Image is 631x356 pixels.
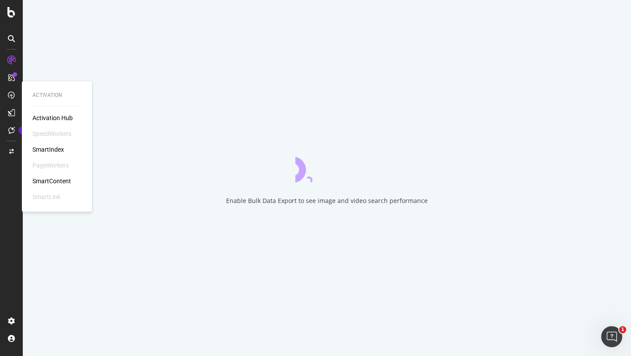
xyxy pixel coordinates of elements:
[32,177,71,185] a: SmartContent
[32,145,64,154] a: SmartIndex
[32,92,82,99] div: Activation
[295,151,358,182] div: animation
[601,326,622,347] iframe: Intercom live chat
[32,129,71,138] div: SpeedWorkers
[32,161,69,170] div: PageWorkers
[619,326,626,333] span: 1
[32,192,60,201] div: SmartLink
[32,114,73,122] a: Activation Hub
[18,126,26,134] div: Tooltip anchor
[226,196,428,205] div: Enable Bulk Data Export to see image and video search performance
